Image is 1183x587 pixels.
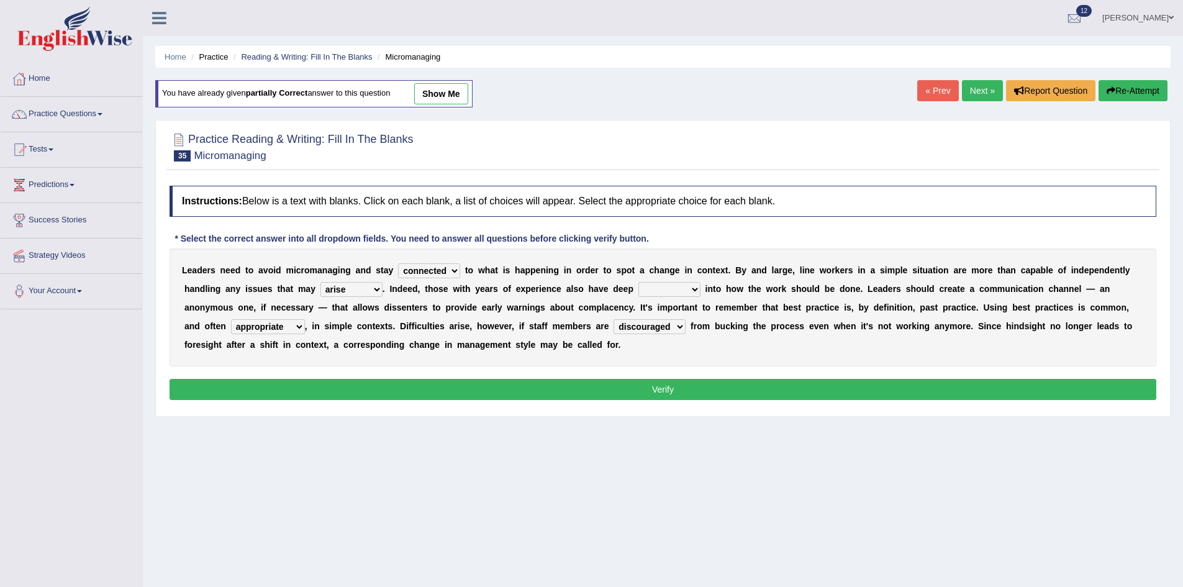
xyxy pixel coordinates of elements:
[531,284,536,294] b: e
[960,284,965,294] b: e
[578,284,584,294] b: o
[322,265,328,275] b: n
[304,265,310,275] b: o
[873,284,878,294] b: e
[503,284,509,294] b: o
[870,265,875,275] b: a
[573,284,578,294] b: s
[906,284,911,294] b: s
[1,239,142,270] a: Strategy Videos
[888,284,893,294] b: e
[188,265,193,275] b: e
[306,284,310,294] b: a
[812,284,815,294] b: l
[1025,265,1030,275] b: a
[412,284,418,294] b: d
[1048,265,1053,275] b: e
[1036,265,1041,275] b: a
[194,150,266,162] small: Micromanaging
[595,265,598,275] b: r
[850,284,856,294] b: n
[1104,265,1110,275] b: d
[948,284,953,294] b: e
[383,284,385,294] b: .
[1,132,142,163] a: Tests
[582,265,585,275] b: r
[192,265,197,275] b: a
[1094,265,1099,275] b: e
[170,186,1156,217] h4: Below is a text with blanks. Click on each blank, a list of choices will appear. Select the appro...
[188,51,228,63] li: Practice
[887,265,895,275] b: m
[650,265,655,275] b: c
[189,284,194,294] b: a
[604,265,607,275] b: t
[585,265,591,275] b: d
[1,168,142,199] a: Predictions
[241,52,372,61] a: Reading & Writing: Fill In The Blanks
[880,265,885,275] b: s
[1084,265,1089,275] b: e
[787,265,792,275] b: e
[301,265,304,275] b: r
[773,284,779,294] b: o
[619,284,623,294] b: e
[1000,265,1006,275] b: h
[536,284,539,294] b: r
[485,284,490,294] b: a
[735,265,741,275] b: B
[737,284,743,294] b: w
[791,284,796,294] b: s
[810,265,815,275] b: e
[546,265,548,275] b: i
[654,265,659,275] b: h
[356,265,361,275] b: a
[923,265,928,275] b: u
[939,284,944,294] b: c
[916,284,922,294] b: o
[340,265,346,275] b: n
[414,83,468,104] a: show me
[705,284,708,294] b: i
[310,284,315,294] b: y
[1099,80,1167,101] button: Re-Attempt
[840,265,845,275] b: e
[317,265,322,275] b: a
[728,265,731,275] b: .
[632,265,635,275] b: t
[779,265,782,275] b: r
[465,284,471,294] b: h
[713,265,716,275] b: t
[613,284,619,294] b: d
[495,265,498,275] b: t
[571,284,573,294] b: l
[556,284,561,294] b: e
[389,265,394,275] b: y
[197,265,202,275] b: d
[1006,80,1095,101] button: Report Question
[1005,265,1010,275] b: a
[468,265,474,275] b: o
[885,265,887,275] b: i
[207,265,211,275] b: r
[525,284,531,294] b: p
[802,265,805,275] b: i
[505,265,510,275] b: s
[155,80,473,107] div: You have already given answer to this question
[893,284,896,294] b: r
[782,284,787,294] b: k
[1125,265,1130,275] b: y
[170,379,1156,400] button: Verify
[675,265,680,275] b: e
[756,265,762,275] b: n
[748,284,751,294] b: t
[546,284,552,294] b: n
[856,284,861,294] b: e
[900,265,903,275] b: l
[621,265,627,275] b: p
[669,265,675,275] b: g
[338,265,340,275] b: i
[438,284,443,294] b: s
[589,284,594,294] b: h
[235,265,241,275] b: d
